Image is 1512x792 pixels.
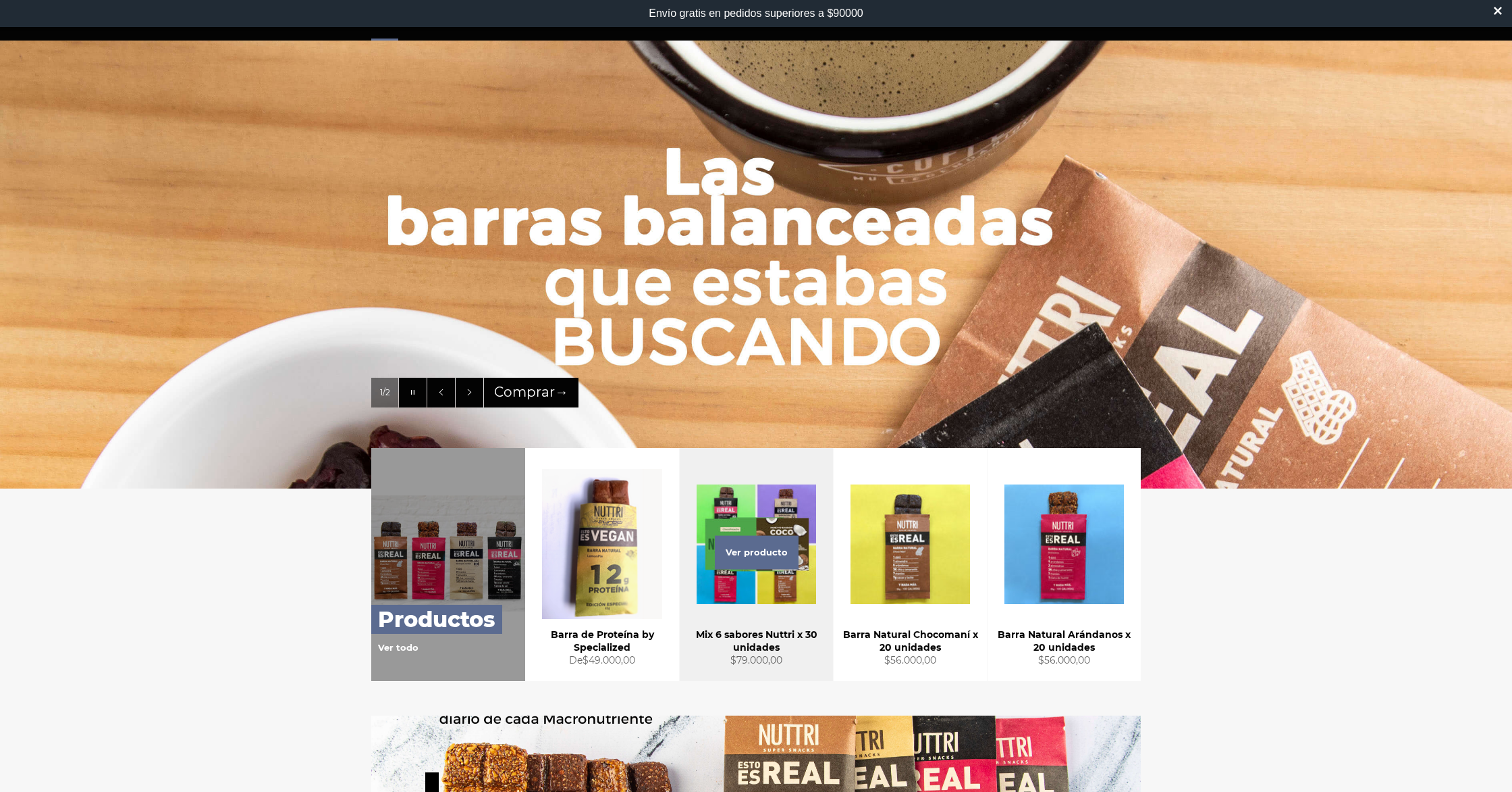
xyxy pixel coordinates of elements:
[371,605,502,634] p: Productos
[380,387,390,399] span: 1/2
[534,628,671,655] div: Barra de Proteína by Specialized
[378,642,502,654] p: Ver todo
[484,378,578,407] a: Comprar
[525,448,679,682] a: Barra de Proteína by Specialized Barra de Proteína by Specialized De$49.000,00
[688,628,825,655] div: Mix 6 sabores Nuttri x 30 unidades
[842,628,979,655] div: Barra Natural Chocomaní x 20 unidades
[679,448,833,682] a: Mix 6 sabores Nuttri x 30 unidades Mix 6 sabores Nuttri x 30 unidades $79.000,00 Ver producto
[371,448,525,681] a: Productos Ver todo
[534,654,671,667] div: De
[833,448,987,682] a: Barra Natural Chocomaní x 20 unidades Barra Natural Chocomaní x 20 unidades $56.000,00
[427,378,455,407] button: Anterior diapositiva
[1038,654,1090,666] span: $56.000,00
[456,378,483,407] button: Siguiente diapositiva
[583,654,635,666] span: $49.000,00
[542,469,662,620] img: Barra de Proteína by Specialized
[987,448,1141,682] a: Barra Natural Arándanos x 20 unidades Barra Natural Arándanos x 20 unidades $56.000,00
[715,536,799,570] span: Ver producto
[850,485,970,604] img: Barra Natural Chocomaní x 20 unidades
[1004,485,1124,604] img: Barra Natural Arándanos x 20 unidades
[649,7,863,20] div: Envío gratis en pedidos superiores a $90000
[996,628,1133,655] div: Barra Natural Arándanos x 20 unidades
[371,378,398,407] div: Diapositiva actual 1
[555,384,568,400] span: →
[884,654,936,666] span: $56.000,00
[399,378,427,407] button: Pausar la presentación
